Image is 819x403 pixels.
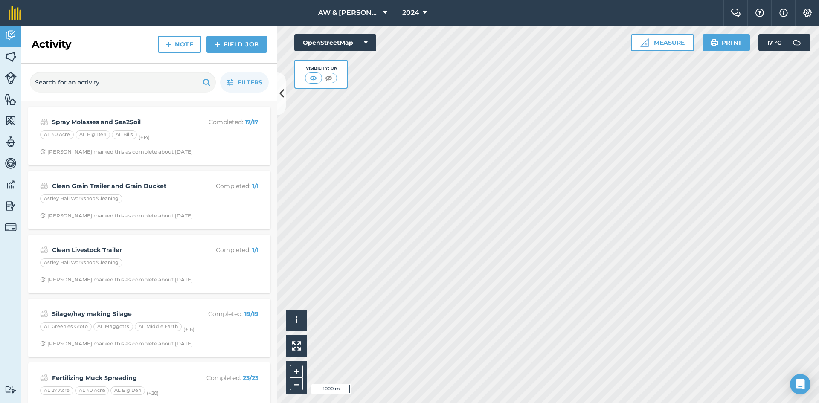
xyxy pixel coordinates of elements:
[183,326,195,332] small: (+ 16 )
[5,114,17,127] img: svg+xml;base64,PHN2ZyB4bWxucz0iaHR0cDovL3d3dy53My5vcmcvMjAwMC9zdmciIHdpZHRoPSI1NiIgaGVpZ2h0PSI2MC...
[238,78,262,87] span: Filters
[52,309,187,319] strong: Silage/hay making Silage
[710,38,718,48] img: svg+xml;base64,PHN2ZyB4bWxucz0iaHR0cDovL3d3dy53My5vcmcvMjAwMC9zdmciIHdpZHRoPSIxOSIgaGVpZ2h0PSIyNC...
[166,39,171,49] img: svg+xml;base64,PHN2ZyB4bWxucz0iaHR0cDovL3d3dy53My5vcmcvMjAwMC9zdmciIHdpZHRoPSIxNCIgaGVpZ2h0PSIyNC...
[30,72,216,93] input: Search for an activity
[243,374,258,382] strong: 23 / 23
[203,77,211,87] img: svg+xml;base64,PHN2ZyB4bWxucz0iaHR0cDovL3d3dy53My5vcmcvMjAwMC9zdmciIHdpZHRoPSIxOSIgaGVpZ2h0PSIyNC...
[135,322,182,331] div: AL Middle Earth
[214,39,220,49] img: svg+xml;base64,PHN2ZyB4bWxucz0iaHR0cDovL3d3dy53My5vcmcvMjAwMC9zdmciIHdpZHRoPSIxNCIgaGVpZ2h0PSIyNC...
[75,386,109,395] div: AL 40 Acre
[40,322,92,331] div: AL Greenies Groto
[158,36,201,53] a: Note
[40,258,122,267] div: Astley Hall Workshop/Cleaning
[191,181,258,191] p: Completed :
[9,6,21,20] img: fieldmargin Logo
[5,72,17,84] img: svg+xml;base64,PD94bWwgdmVyc2lvbj0iMS4wIiBlbmNvZGluZz0idXRmLTgiPz4KPCEtLSBHZW5lcmF0b3I6IEFkb2JlIE...
[191,245,258,255] p: Completed :
[758,34,810,51] button: 17 °C
[52,117,187,127] strong: Spray Molasses and Sea2Soil
[290,365,303,378] button: +
[703,34,750,51] button: Print
[245,118,258,126] strong: 17 / 17
[32,38,71,51] h2: Activity
[5,29,17,42] img: svg+xml;base64,PD94bWwgdmVyc2lvbj0iMS4wIiBlbmNvZGluZz0idXRmLTgiPz4KPCEtLSBHZW5lcmF0b3I6IEFkb2JlIE...
[40,117,48,127] img: svg+xml;base64,PD94bWwgdmVyc2lvbj0iMS4wIiBlbmNvZGluZz0idXRmLTgiPz4KPCEtLSBHZW5lcmF0b3I6IEFkb2JlIE...
[5,386,17,394] img: svg+xml;base64,PD94bWwgdmVyc2lvbj0iMS4wIiBlbmNvZGluZz0idXRmLTgiPz4KPCEtLSBHZW5lcmF0b3I6IEFkb2JlIE...
[33,176,265,224] a: Clean Grain Trailer and Grain BucketCompleted: 1/1Astley Hall Workshop/CleaningClock with arrow p...
[33,112,265,160] a: Spray Molasses and Sea2SoilCompleted: 17/17AL 40 AcreAL Big DenAL Bills(+14)Clock with arrow poin...
[147,390,159,396] small: (+ 20 )
[52,373,187,383] strong: Fertilizing Muck Spreading
[290,378,303,390] button: –
[308,74,319,82] img: svg+xml;base64,PHN2ZyB4bWxucz0iaHR0cDovL3d3dy53My5vcmcvMjAwMC9zdmciIHdpZHRoPSI1MCIgaGVpZ2h0PSI0MC...
[112,130,137,139] div: AL Bills
[788,34,805,51] img: svg+xml;base64,PD94bWwgdmVyc2lvbj0iMS4wIiBlbmNvZGluZz0idXRmLTgiPz4KPCEtLSBHZW5lcmF0b3I6IEFkb2JlIE...
[40,340,193,347] div: [PERSON_NAME] marked this as complete about [DATE]
[252,246,258,254] strong: 1 / 1
[76,130,110,139] div: AL Big Den
[40,386,73,395] div: AL 27 Acre
[40,373,48,383] img: svg+xml;base64,PD94bWwgdmVyc2lvbj0iMS4wIiBlbmNvZGluZz0idXRmLTgiPz4KPCEtLSBHZW5lcmF0b3I6IEFkb2JlIE...
[206,36,267,53] a: Field Job
[318,8,380,18] span: AW & [PERSON_NAME] & Son
[244,310,258,318] strong: 19 / 19
[191,117,258,127] p: Completed :
[52,181,187,191] strong: Clean Grain Trailer and Grain Bucket
[40,212,193,219] div: [PERSON_NAME] marked this as complete about [DATE]
[252,182,258,190] strong: 1 / 1
[40,194,122,203] div: Astley Hall Workshop/Cleaning
[323,74,334,82] img: svg+xml;base64,PHN2ZyB4bWxucz0iaHR0cDovL3d3dy53My5vcmcvMjAwMC9zdmciIHdpZHRoPSI1MCIgaGVpZ2h0PSI0MC...
[93,322,133,331] div: AL Maggotts
[5,221,17,233] img: svg+xml;base64,PD94bWwgdmVyc2lvbj0iMS4wIiBlbmNvZGluZz0idXRmLTgiPz4KPCEtLSBHZW5lcmF0b3I6IEFkb2JlIE...
[802,9,813,17] img: A cog icon
[40,181,48,191] img: svg+xml;base64,PD94bWwgdmVyc2lvbj0iMS4wIiBlbmNvZGluZz0idXRmLTgiPz4KPCEtLSBHZW5lcmF0b3I6IEFkb2JlIE...
[5,178,17,191] img: svg+xml;base64,PD94bWwgdmVyc2lvbj0iMS4wIiBlbmNvZGluZz0idXRmLTgiPz4KPCEtLSBHZW5lcmF0b3I6IEFkb2JlIE...
[755,9,765,17] img: A question mark icon
[40,309,48,319] img: svg+xml;base64,PD94bWwgdmVyc2lvbj0iMS4wIiBlbmNvZGluZz0idXRmLTgiPz4KPCEtLSBHZW5lcmF0b3I6IEFkb2JlIE...
[5,136,17,148] img: svg+xml;base64,PD94bWwgdmVyc2lvbj0iMS4wIiBlbmNvZGluZz0idXRmLTgiPz4KPCEtLSBHZW5lcmF0b3I6IEFkb2JlIE...
[286,310,307,331] button: i
[731,9,741,17] img: Two speech bubbles overlapping with the left bubble in the forefront
[5,200,17,212] img: svg+xml;base64,PD94bWwgdmVyc2lvbj0iMS4wIiBlbmNvZGluZz0idXRmLTgiPz4KPCEtLSBHZW5lcmF0b3I6IEFkb2JlIE...
[402,8,419,18] span: 2024
[5,50,17,63] img: svg+xml;base64,PHN2ZyB4bWxucz0iaHR0cDovL3d3dy53My5vcmcvMjAwMC9zdmciIHdpZHRoPSI1NiIgaGVpZ2h0PSI2MC...
[139,134,150,140] small: (+ 14 )
[779,8,788,18] img: svg+xml;base64,PHN2ZyB4bWxucz0iaHR0cDovL3d3dy53My5vcmcvMjAwMC9zdmciIHdpZHRoPSIxNyIgaGVpZ2h0PSIxNy...
[110,386,145,395] div: AL Big Den
[767,34,781,51] span: 17 ° C
[40,130,74,139] div: AL 40 Acre
[292,341,301,351] img: Four arrows, one pointing top left, one top right, one bottom right and the last bottom left
[40,149,46,154] img: Clock with arrow pointing clockwise
[40,276,193,283] div: [PERSON_NAME] marked this as complete about [DATE]
[305,65,337,72] div: Visibility: On
[40,213,46,218] img: Clock with arrow pointing clockwise
[40,277,46,282] img: Clock with arrow pointing clockwise
[220,72,269,93] button: Filters
[40,245,48,255] img: svg+xml;base64,PD94bWwgdmVyc2lvbj0iMS4wIiBlbmNvZGluZz0idXRmLTgiPz4KPCEtLSBHZW5lcmF0b3I6IEFkb2JlIE...
[191,309,258,319] p: Completed :
[40,341,46,346] img: Clock with arrow pointing clockwise
[790,374,810,394] div: Open Intercom Messenger
[52,245,187,255] strong: Clean Livestock Trailer
[294,34,376,51] button: OpenStreetMap
[40,148,193,155] div: [PERSON_NAME] marked this as complete about [DATE]
[5,93,17,106] img: svg+xml;base64,PHN2ZyB4bWxucz0iaHR0cDovL3d3dy53My5vcmcvMjAwMC9zdmciIHdpZHRoPSI1NiIgaGVpZ2h0PSI2MC...
[5,157,17,170] img: svg+xml;base64,PD94bWwgdmVyc2lvbj0iMS4wIiBlbmNvZGluZz0idXRmLTgiPz4KPCEtLSBHZW5lcmF0b3I6IEFkb2JlIE...
[191,373,258,383] p: Completed :
[33,304,265,352] a: Silage/hay making SilageCompleted: 19/19AL Greenies GrotoAL MaggottsAL Middle Earth(+16)Clock wit...
[640,38,649,47] img: Ruler icon
[631,34,694,51] button: Measure
[295,315,298,325] span: i
[33,240,265,288] a: Clean Livestock TrailerCompleted: 1/1Astley Hall Workshop/CleaningClock with arrow pointing clock...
